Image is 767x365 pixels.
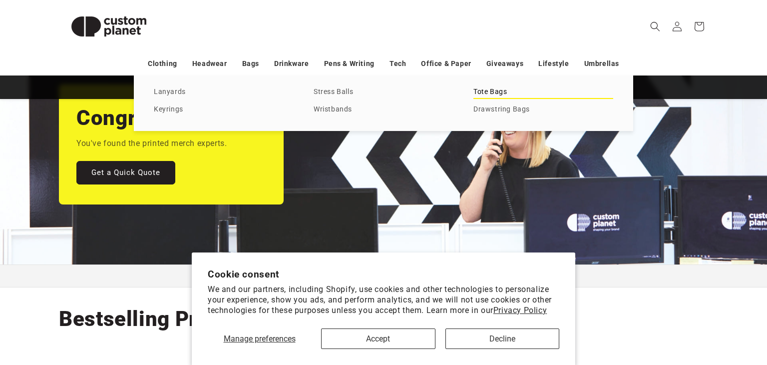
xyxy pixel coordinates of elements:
[76,136,227,151] p: You've found the printed merch experts.
[473,85,613,99] a: Tote Bags
[486,55,523,72] a: Giveaways
[584,55,619,72] a: Umbrellas
[208,328,311,349] button: Manage preferences
[242,55,259,72] a: Bags
[76,160,175,184] a: Get a Quick Quote
[314,85,453,99] a: Stress Balls
[473,103,613,116] a: Drawstring Bags
[421,55,471,72] a: Office & Paper
[76,104,240,131] h2: Congratulations.
[154,103,294,116] a: Keyrings
[389,55,406,72] a: Tech
[445,328,559,349] button: Decline
[224,334,296,343] span: Manage preferences
[59,305,322,332] h2: Bestselling Printed Merch.
[192,55,227,72] a: Headwear
[602,257,767,365] iframe: Chat Widget
[154,85,294,99] a: Lanyards
[59,4,159,49] img: Custom Planet
[148,55,177,72] a: Clothing
[314,103,453,116] a: Wristbands
[321,328,435,349] button: Accept
[493,305,547,315] a: Privacy Policy
[208,284,559,315] p: We and our partners, including Shopify, use cookies and other technologies to personalize your ex...
[324,55,375,72] a: Pens & Writing
[538,55,569,72] a: Lifestyle
[208,268,559,280] h2: Cookie consent
[644,15,666,37] summary: Search
[274,55,309,72] a: Drinkware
